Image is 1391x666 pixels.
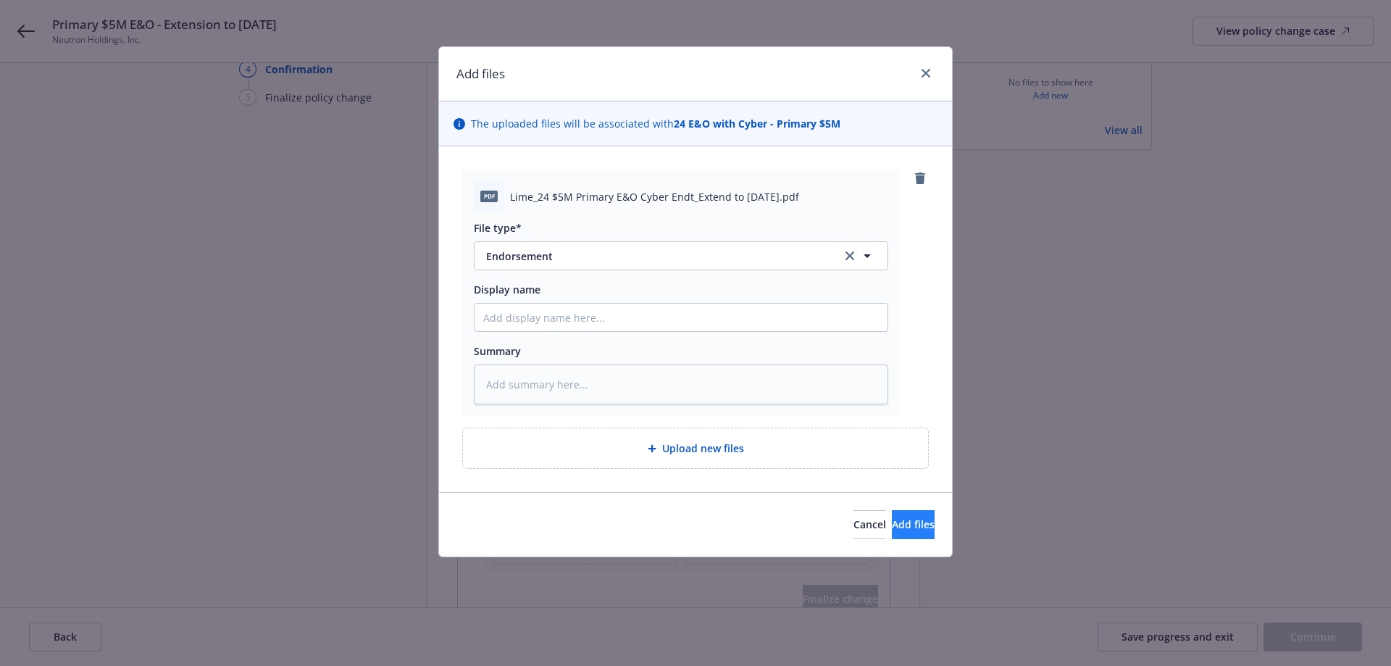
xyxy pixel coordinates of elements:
[853,517,886,531] span: Cancel
[674,117,840,130] strong: 24 E&O with Cyber - Primary $5M
[911,170,929,187] a: remove
[892,510,935,539] button: Add files
[474,283,540,296] span: Display name
[462,428,929,469] div: Upload new files
[474,221,522,235] span: File type*
[456,64,505,83] h1: Add files
[853,510,886,539] button: Cancel
[510,189,799,204] span: Lime_24 $5M Primary E&O Cyber Endt_Extend to [DATE].pdf
[474,241,888,270] button: Endorsementclear selection
[475,304,887,331] input: Add display name here...
[474,344,521,358] span: Summary
[480,191,498,201] span: pdf
[486,249,822,264] span: Endorsement
[841,247,859,265] a: clear selection
[471,116,840,131] span: The uploaded files will be associated with
[662,441,744,456] span: Upload new files
[892,517,935,531] span: Add files
[917,64,935,82] a: close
